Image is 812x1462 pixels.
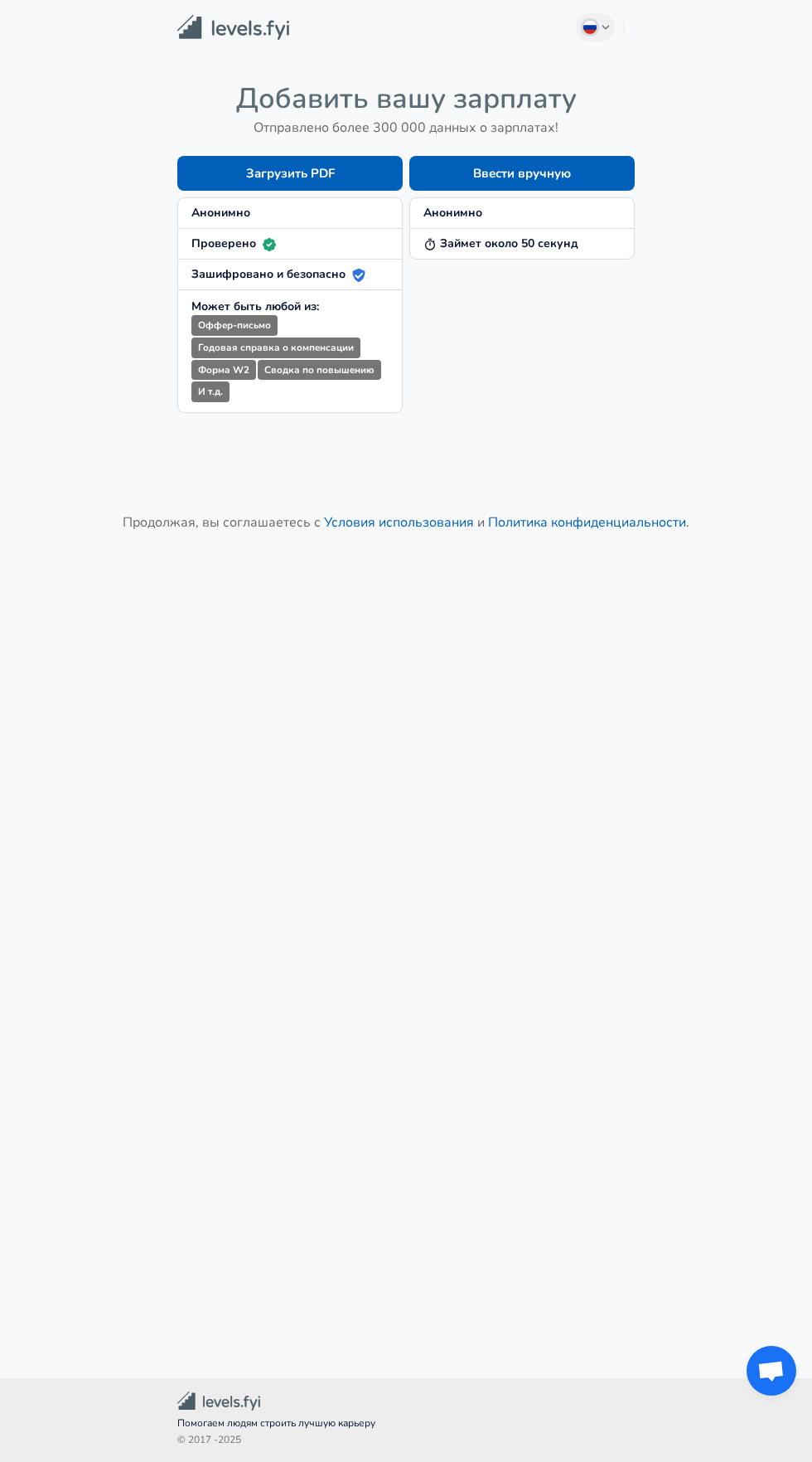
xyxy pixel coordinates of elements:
img: Levels.fyi [177,15,289,41]
strong: Зашифровано и безопасно [191,266,365,282]
a: Условия использования [324,513,474,532]
strong: Анонимно [423,205,482,221]
small: Оффер-письмо [191,315,278,336]
button: Загрузить PDF [177,156,403,191]
small: Сводка по повышению [258,360,381,381]
span: Помогаем людям строить лучшую карьеру [177,1416,635,1432]
strong: Проверено [191,236,276,251]
strong: Может быть любой из: [191,299,319,314]
h6: Отправлено более 300 000 данных о зарплатах! [177,116,635,139]
strong: Анонимно [191,205,250,221]
a: Политика конфиденциальности [488,513,686,532]
button: Russian [576,13,616,41]
small: Годовая справка о компенсации [191,338,360,358]
img: Russian [583,21,597,34]
strong: Займет около 50 секунд [423,236,578,251]
h4: Добавить вашу зарплату [177,81,635,116]
button: Ввести вручную [409,156,635,191]
span: © 2017 - 2025 [177,1432,635,1449]
small: Форма W2 [191,360,256,381]
img: Сообщество Левелс.фай [177,1392,260,1411]
small: И т.д. [191,381,230,402]
div: Открытый чат [747,1346,796,1396]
